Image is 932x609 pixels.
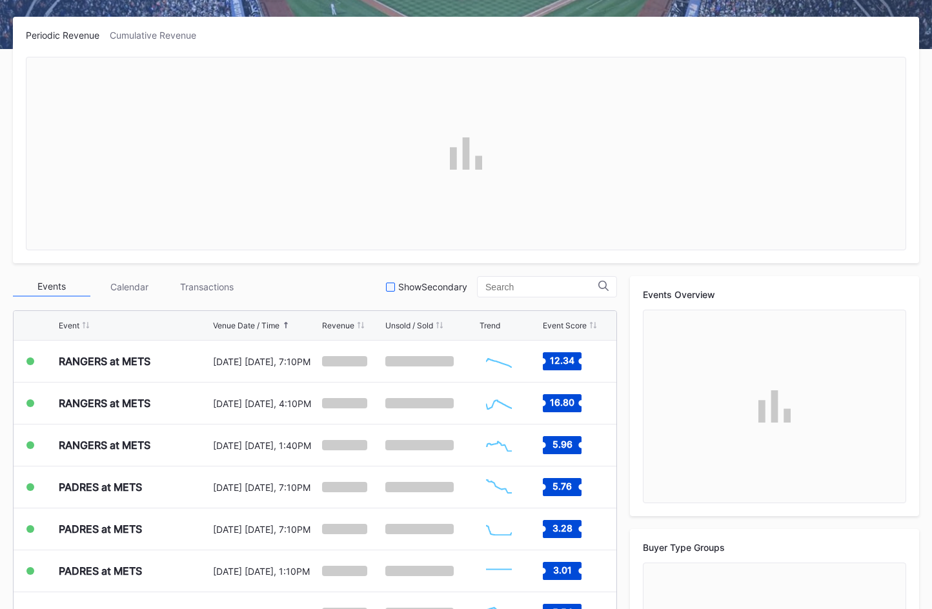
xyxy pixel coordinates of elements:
[480,345,518,377] svg: Chart title
[168,277,245,297] div: Transactions
[213,356,319,367] div: [DATE] [DATE], 7:10PM
[480,555,518,587] svg: Chart title
[213,524,319,535] div: [DATE] [DATE], 7:10PM
[26,30,110,41] div: Periodic Revenue
[480,321,500,330] div: Trend
[385,321,433,330] div: Unsold / Sold
[59,321,79,330] div: Event
[213,440,319,451] div: [DATE] [DATE], 1:40PM
[213,321,279,330] div: Venue Date / Time
[59,564,142,577] div: PADRES at METS
[322,321,354,330] div: Revenue
[643,289,906,300] div: Events Overview
[59,523,142,535] div: PADRES at METS
[90,277,168,297] div: Calendar
[480,513,518,545] svg: Chart title
[213,398,319,409] div: [DATE] [DATE], 4:10PM
[553,564,572,575] text: 3.01
[550,355,574,366] text: 12.34
[213,566,319,577] div: [DATE] [DATE], 1:10PM
[213,482,319,493] div: [DATE] [DATE], 7:10PM
[480,471,518,503] svg: Chart title
[550,397,574,408] text: 16.80
[110,30,207,41] div: Cumulative Revenue
[13,277,90,297] div: Events
[59,355,150,368] div: RANGERS at METS
[59,439,150,452] div: RANGERS at METS
[643,542,906,553] div: Buyer Type Groups
[552,523,572,534] text: 3.28
[59,397,150,410] div: RANGERS at METS
[480,429,518,461] svg: Chart title
[59,481,142,494] div: PADRES at METS
[543,321,587,330] div: Event Score
[552,481,572,492] text: 5.76
[485,282,598,292] input: Search
[398,281,467,292] div: Show Secondary
[552,439,572,450] text: 5.96
[480,387,518,419] svg: Chart title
